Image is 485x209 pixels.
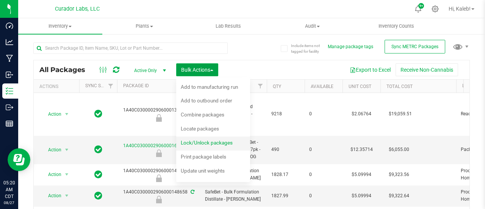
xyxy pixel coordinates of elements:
span: Sync METRC Packages [391,44,438,49]
a: Filter [105,80,117,93]
span: select [62,109,72,119]
a: Package ID [123,83,149,88]
span: 490 [271,146,300,153]
inline-svg: Dashboard [6,22,13,30]
span: select [62,169,72,180]
div: 1A40C0300002906000148658 [116,189,202,203]
a: Lab Results [186,18,271,34]
td: $5.09994 [343,185,380,207]
span: 0 [309,110,338,118]
inline-svg: Analytics [6,38,13,46]
inline-svg: Manufacturing [6,55,13,62]
span: 1827.99 [271,192,300,200]
span: Inventory Counts [368,23,424,30]
button: Manage package tags [328,44,373,50]
td: $12.35714 [343,136,380,164]
inline-svg: Inbound [6,71,13,79]
button: Receive Non-Cannabis [396,63,458,76]
span: $19,059.51 [385,108,416,119]
span: Update unit weights [181,168,225,174]
span: Action [41,109,62,119]
a: Audit [270,18,354,34]
div: Actions [39,84,76,89]
span: $9,323.56 [385,169,413,180]
td: $2.06764 [343,93,380,136]
span: Locate packages [181,126,219,132]
span: In Sync [94,144,102,155]
div: Ready for COA Test [116,114,202,122]
span: Lab Results [205,23,251,30]
span: Lock/Unlock packages [181,140,233,146]
span: Action [41,145,62,155]
span: In Sync [94,169,102,180]
span: Inventory [18,23,102,30]
input: Search Package ID, Item Name, SKU, Lot or Part Number... [33,42,228,54]
span: Bulk Actions [181,67,213,73]
span: $6,055.00 [385,144,413,155]
a: Unit Cost [349,84,371,89]
p: 08/27 [3,200,15,206]
span: Sync from Compliance System [189,189,194,195]
span: SafeBet - Bulk Formulation Distillate - [PERSON_NAME] [205,189,262,203]
span: 9+ [419,5,423,8]
a: Qty [273,84,281,89]
div: Manage settings [430,5,440,13]
a: Inventory Counts [354,18,438,34]
span: Action [41,169,62,180]
inline-svg: Reports [6,120,13,127]
span: Curador Labs, LLC [55,6,100,12]
div: Packaging - Packaged [116,149,202,157]
div: Production - Ready For Homogenization [116,174,202,182]
inline-svg: Inventory [6,87,13,95]
inline-svg: Outbound [6,104,13,111]
div: 1A40C0300002906000148660 [116,167,202,182]
button: Export to Excel [345,63,396,76]
span: $9,322.64 [385,190,413,201]
span: Action [41,190,62,201]
span: In Sync [94,108,102,119]
span: Hi, Kaleb! [449,6,471,12]
span: Audit [271,23,354,30]
span: In Sync [94,190,102,201]
a: Total Cost [386,84,413,89]
span: 9218 [271,110,300,118]
button: Sync METRC Packages [385,40,445,53]
a: Sync Status [85,83,114,88]
span: All Packages [39,66,93,74]
span: 0 [309,171,338,178]
span: select [62,145,72,155]
span: 0 [309,192,338,200]
a: Available [311,84,333,89]
span: Plants [103,23,186,30]
span: Combine packages [181,112,224,118]
span: Add to manufacturing run [181,84,238,90]
a: 1A40C0300002906000166967 [123,143,188,148]
div: Production - Ready For Homogenization [116,196,202,203]
p: 05:20 AM CDT [3,179,15,200]
span: 1828.17 [271,171,300,178]
td: $5.09994 [343,164,380,185]
span: select [62,190,72,201]
span: Print package labels [181,154,226,160]
a: Inventory [18,18,102,34]
span: Include items not tagged for facility [291,43,329,54]
button: Bulk Actions [176,63,218,76]
span: Add to outbound order [181,97,232,104]
span: 0 [309,146,338,153]
a: Filter [254,80,267,93]
a: Plants [102,18,186,34]
div: 1A40C0300002906000134277 [116,107,202,121]
iframe: Resource center [8,148,30,171]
